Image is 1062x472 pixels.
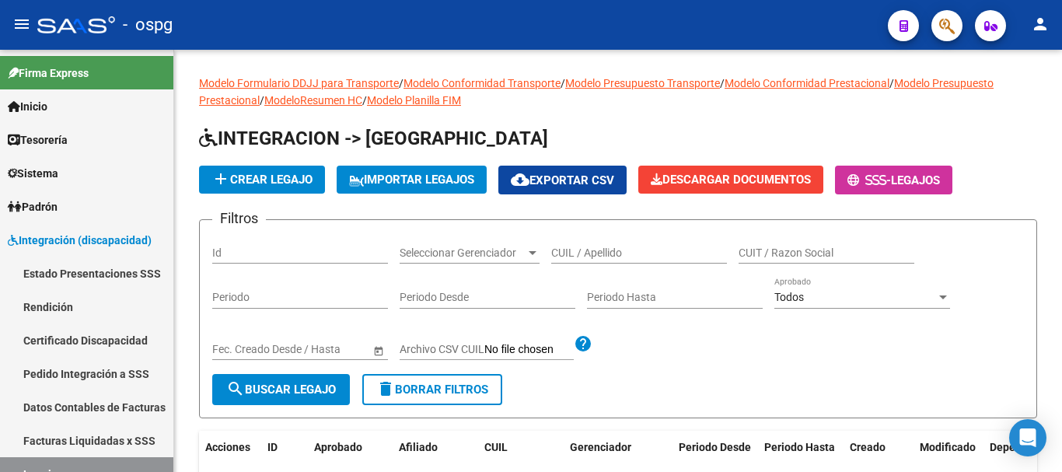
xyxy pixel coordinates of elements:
span: Padrón [8,198,58,215]
a: Modelo Planilla FIM [367,94,461,107]
button: -Legajos [835,166,952,194]
a: Modelo Conformidad Transporte [403,77,561,89]
button: Open calendar [370,342,386,358]
input: Fecha inicio [212,343,269,356]
div: Open Intercom Messenger [1009,419,1046,456]
span: Archivo CSV CUIL [400,343,484,355]
span: Acciones [205,441,250,453]
mat-icon: help [574,334,592,353]
button: Descargar Documentos [638,166,823,194]
button: Borrar Filtros [362,374,502,405]
span: CUIL [484,441,508,453]
span: IMPORTAR LEGAJOS [349,173,474,187]
button: IMPORTAR LEGAJOS [337,166,487,194]
span: - [847,173,891,187]
span: Todos [774,291,804,303]
a: Modelo Formulario DDJJ para Transporte [199,77,399,89]
span: Modificado [920,441,976,453]
span: Tesorería [8,131,68,149]
input: Archivo CSV CUIL [484,343,574,357]
span: Borrar Filtros [376,383,488,397]
button: Exportar CSV [498,166,627,194]
span: Firma Express [8,65,89,82]
span: Legajos [891,173,940,187]
span: Exportar CSV [511,173,614,187]
h3: Filtros [212,208,266,229]
span: Buscar Legajo [226,383,336,397]
mat-icon: menu [12,15,31,33]
span: Seleccionar Gerenciador [400,246,526,260]
span: INTEGRACION -> [GEOGRAPHIC_DATA] [199,128,548,149]
span: Dependencia [990,441,1055,453]
mat-icon: cloud_download [511,170,529,189]
span: Sistema [8,165,58,182]
a: ModeloResumen HC [264,94,362,107]
mat-icon: person [1031,15,1050,33]
span: Inicio [8,98,47,115]
button: Crear Legajo [199,166,325,194]
span: Descargar Documentos [651,173,811,187]
span: Aprobado [314,441,362,453]
span: Periodo Desde [679,441,751,453]
button: Buscar Legajo [212,374,350,405]
mat-icon: add [211,170,230,188]
span: Periodo Hasta [764,441,835,453]
span: - ospg [123,8,173,42]
span: Afiliado [399,441,438,453]
a: Modelo Presupuesto Transporte [565,77,720,89]
span: Gerenciador [570,441,631,453]
span: Creado [850,441,886,453]
mat-icon: search [226,379,245,398]
span: Integración (discapacidad) [8,232,152,249]
span: Crear Legajo [211,173,313,187]
input: Fecha fin [282,343,358,356]
a: Modelo Conformidad Prestacional [725,77,889,89]
mat-icon: delete [376,379,395,398]
span: ID [267,441,278,453]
